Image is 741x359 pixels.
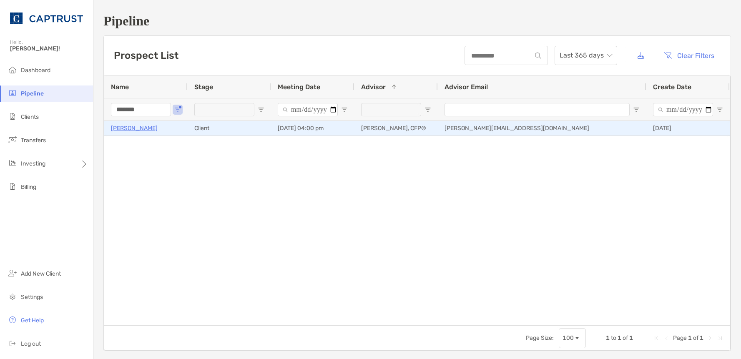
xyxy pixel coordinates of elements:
[717,335,723,341] div: Last Page
[8,338,18,348] img: logout icon
[361,83,386,91] span: Advisor
[188,121,271,136] div: Client
[174,106,181,113] button: Open Filter Menu
[278,103,338,116] input: Meeting Date Filter Input
[563,334,574,341] div: 100
[21,67,50,74] span: Dashboard
[278,83,320,91] span: Meeting Date
[716,106,723,113] button: Open Filter Menu
[21,113,39,121] span: Clients
[629,334,633,341] span: 1
[438,121,646,136] div: [PERSON_NAME][EMAIL_ADDRESS][DOMAIN_NAME]
[535,53,541,59] img: input icon
[341,106,348,113] button: Open Filter Menu
[21,183,36,191] span: Billing
[688,334,692,341] span: 1
[10,3,83,33] img: CAPTRUST Logo
[8,181,18,191] img: billing icon
[111,83,129,91] span: Name
[21,317,44,324] span: Get Help
[8,268,18,278] img: add_new_client icon
[21,90,44,97] span: Pipeline
[646,121,730,136] div: [DATE]
[8,111,18,121] img: clients icon
[8,88,18,98] img: pipeline icon
[21,294,43,301] span: Settings
[258,106,264,113] button: Open Filter Menu
[10,45,88,52] span: [PERSON_NAME]!
[271,121,354,136] div: [DATE] 04:00 pm
[21,137,46,144] span: Transfers
[623,334,628,341] span: of
[663,335,670,341] div: Previous Page
[611,334,616,341] span: to
[8,135,18,145] img: transfers icon
[8,65,18,75] img: dashboard icon
[8,291,18,301] img: settings icon
[114,50,178,61] h3: Prospect List
[560,46,612,65] span: Last 365 days
[673,334,687,341] span: Page
[425,106,431,113] button: Open Filter Menu
[700,334,703,341] span: 1
[103,13,731,29] h1: Pipeline
[653,335,660,341] div: First Page
[633,106,640,113] button: Open Filter Menu
[559,328,586,348] div: Page Size
[21,340,41,347] span: Log out
[618,334,621,341] span: 1
[111,123,158,133] a: [PERSON_NAME]
[8,315,18,325] img: get-help icon
[445,103,630,116] input: Advisor Email Filter Input
[111,103,171,116] input: Name Filter Input
[653,83,691,91] span: Create Date
[526,334,554,341] div: Page Size:
[657,46,721,65] button: Clear Filters
[194,83,213,91] span: Stage
[693,334,698,341] span: of
[445,83,488,91] span: Advisor Email
[354,121,438,136] div: [PERSON_NAME], CFP®
[606,334,610,341] span: 1
[8,158,18,168] img: investing icon
[707,335,713,341] div: Next Page
[21,270,61,277] span: Add New Client
[653,103,713,116] input: Create Date Filter Input
[21,160,45,167] span: Investing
